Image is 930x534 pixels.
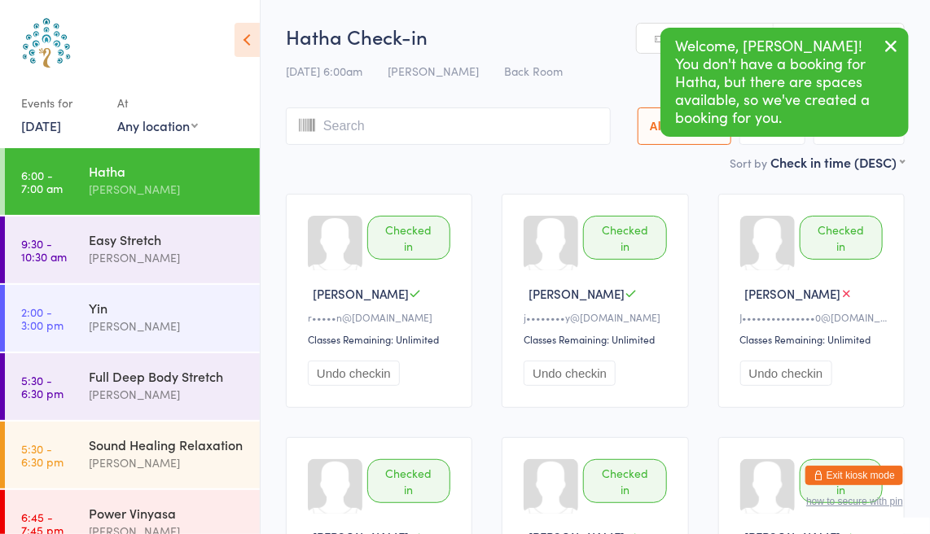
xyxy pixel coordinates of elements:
div: [PERSON_NAME] [89,453,246,472]
div: At [117,90,198,116]
a: 2:00 -3:00 pmYin[PERSON_NAME] [5,285,260,352]
span: [PERSON_NAME] [745,285,841,302]
div: [PERSON_NAME] [89,180,246,199]
div: Checked in [800,459,883,503]
div: Power Vinyasa [89,504,246,522]
div: j••••••••y@[DOMAIN_NAME] [524,310,671,324]
div: Classes Remaining: Unlimited [740,332,888,346]
a: 5:30 -6:30 pmSound Healing Relaxation[PERSON_NAME] [5,422,260,488]
div: J•••••••••••••••0@[DOMAIN_NAME] [740,310,888,324]
div: Checked in [367,216,450,260]
label: Sort by [730,155,767,171]
div: Check in time (DESC) [770,153,905,171]
button: All Bookings [638,107,732,145]
div: Any location [117,116,198,134]
div: Checked in [583,216,666,260]
div: [PERSON_NAME] [89,385,246,404]
div: r•••••n@[DOMAIN_NAME] [308,310,455,324]
a: 6:00 -7:00 amHatha[PERSON_NAME] [5,148,260,215]
a: 9:30 -10:30 amEasy Stretch[PERSON_NAME] [5,217,260,283]
div: Classes Remaining: Unlimited [308,332,455,346]
a: 5:30 -6:30 pmFull Deep Body Stretch[PERSON_NAME] [5,353,260,420]
div: Welcome, [PERSON_NAME]! You don't have a booking for Hatha, but there are spaces available, so we... [660,28,909,137]
div: Checked in [583,459,666,503]
time: 5:30 - 6:30 pm [21,374,64,400]
span: [DATE] 6:00am [286,63,362,79]
div: Checked in [800,216,883,260]
button: how to secure with pin [806,496,903,507]
div: Events for [21,90,101,116]
span: [PERSON_NAME] [313,285,409,302]
time: 5:30 - 6:30 pm [21,442,64,468]
div: Hatha [89,162,246,180]
time: 9:30 - 10:30 am [21,237,67,263]
img: Australian School of Meditation & Yoga [16,12,77,73]
div: Classes Remaining: Unlimited [524,332,671,346]
button: Undo checkin [308,361,400,386]
input: Search [286,107,611,145]
div: [PERSON_NAME] [89,317,246,335]
button: Exit kiosk mode [805,466,903,485]
div: [PERSON_NAME] [89,248,246,267]
div: Sound Healing Relaxation [89,436,246,453]
div: Checked in [367,459,450,503]
span: [PERSON_NAME] [529,285,625,302]
div: Full Deep Body Stretch [89,367,246,385]
time: 2:00 - 3:00 pm [21,305,64,331]
h2: Hatha Check-in [286,23,905,50]
span: [PERSON_NAME] [388,63,479,79]
time: 6:00 - 7:00 am [21,169,63,195]
button: Undo checkin [524,361,616,386]
span: Back Room [504,63,563,79]
div: Yin [89,299,246,317]
div: Easy Stretch [89,230,246,248]
a: [DATE] [21,116,61,134]
button: Undo checkin [740,361,832,386]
